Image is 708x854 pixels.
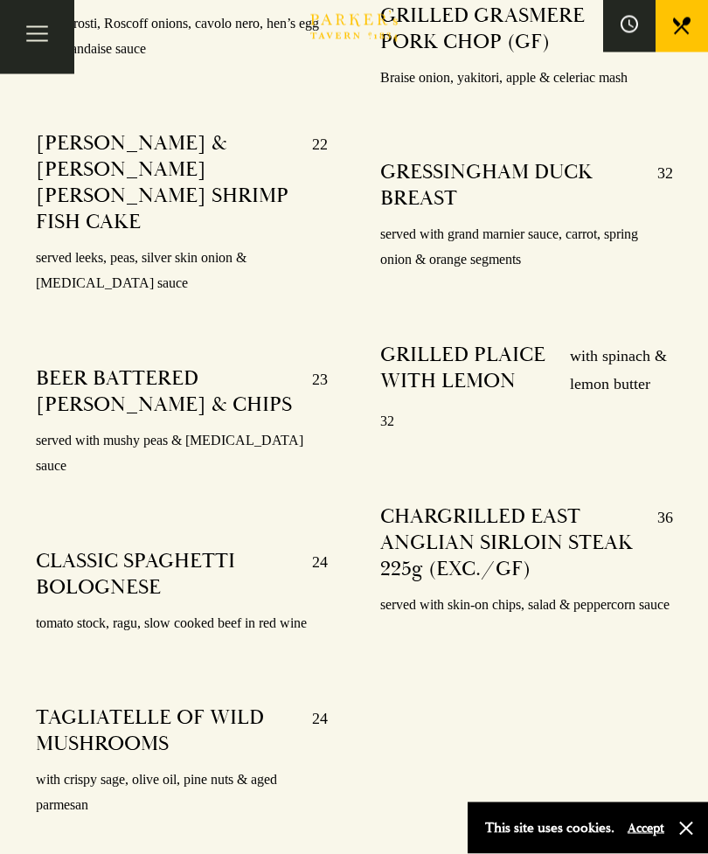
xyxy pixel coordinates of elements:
[552,343,672,399] p: with spinach & lemon butter
[380,410,673,435] p: 32
[295,705,328,758] p: 24
[380,3,640,56] h4: GRILLED GRASMERE PORK CHOP (GF)
[485,816,614,841] p: This site uses cookies.
[380,66,673,92] p: Braise onion, yakitori, apple & celeriac mash
[36,612,329,637] p: tomato stock, ragu, slow cooked beef in red wine
[36,366,295,419] h4: BEER BATTERED [PERSON_NAME] & CHIPS
[380,160,640,212] h4: GRESSINGHAM DUCK BREAST
[36,429,329,480] p: served with mushy peas & [MEDICAL_DATA] sauce
[295,131,328,236] p: 22
[36,549,295,601] h4: CLASSIC SPAGHETTI BOLOGNESE
[380,223,673,274] p: served with grand marnier sauce, carrot, spring onion & orange segments
[36,768,329,819] p: with crispy sage, olive oil, pine nuts & aged parmesan
[36,12,329,63] p: potato rosti, Roscoff onions, cavolo nero, hen’s egg & hollandaise sauce
[380,343,552,399] h4: GRILLED PLAICE WITH LEMON
[380,594,673,619] p: served with skin-on chips, salad & peppercorn sauce
[36,705,295,758] h4: TAGLIATELLE OF WILD MUSHROOMS
[36,131,295,236] h4: [PERSON_NAME] & [PERSON_NAME] [PERSON_NAME] SHRIMP FISH CAKE
[295,549,328,601] p: 24
[36,246,329,297] p: served leeks, peas, silver skin onion & [MEDICAL_DATA] sauce
[380,504,640,583] h4: CHARGRILLED EAST ANGLIAN SIRLOIN STEAK 225g (EXC./GF)
[628,820,664,837] button: Accept
[640,504,673,583] p: 36
[677,820,695,837] button: Close and accept
[640,160,673,212] p: 32
[295,366,328,419] p: 23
